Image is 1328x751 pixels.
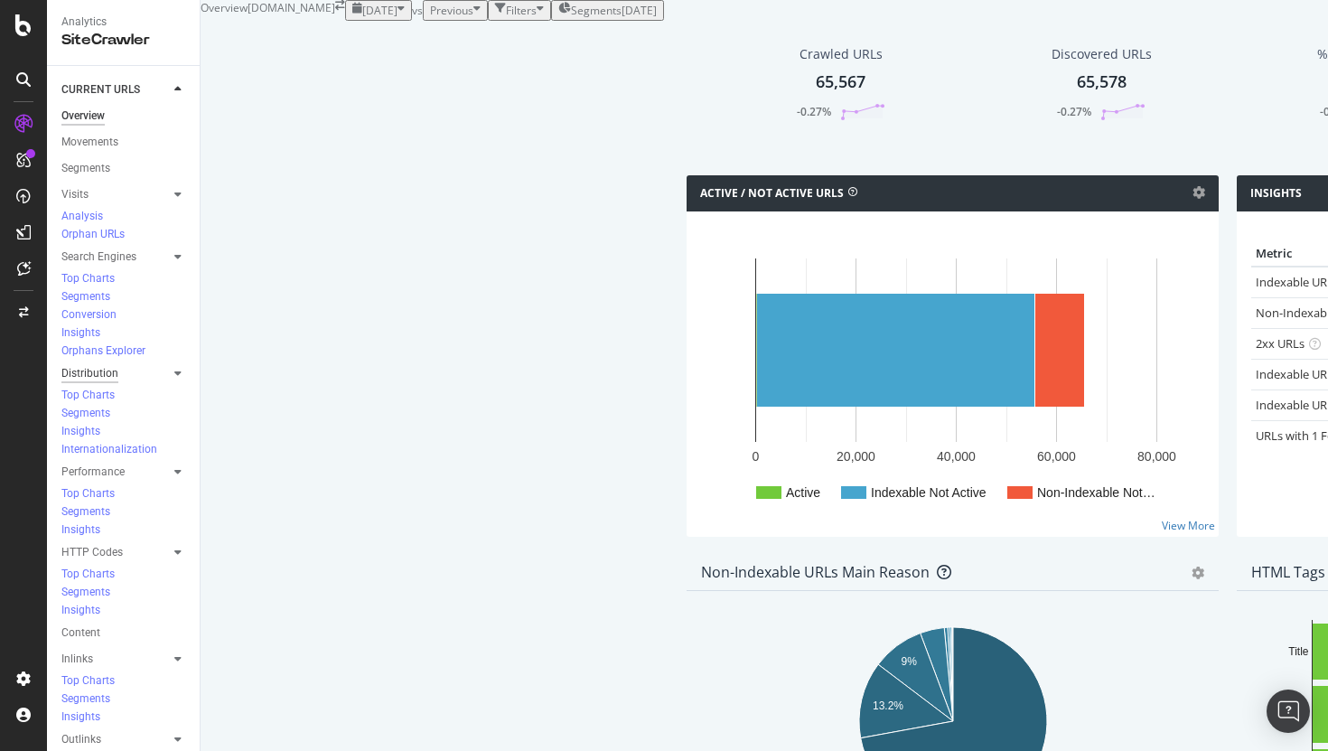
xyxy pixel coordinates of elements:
[1077,70,1127,94] div: 65,578
[506,3,537,18] div: Filters
[61,584,187,602] a: Segments
[61,423,187,441] a: Insights
[61,159,187,178] a: Segments
[61,208,187,226] a: Analysis
[571,3,622,18] span: Segments
[61,567,115,582] div: Top Charts
[412,3,423,18] span: vs
[1037,485,1155,500] text: Non-Indexable Not…
[61,325,100,341] div: Insights
[61,709,187,727] a: Insights
[701,240,1203,522] svg: A chart.
[61,364,118,383] div: Distribution
[61,159,110,178] div: Segments
[61,691,110,707] div: Segments
[61,14,185,30] div: Analytics
[873,699,903,712] text: 13.2%
[797,104,831,119] div: -0.27%
[61,209,103,224] div: Analysis
[61,624,187,643] a: Content
[1057,104,1091,119] div: -0.27%
[61,271,115,286] div: Top Charts
[1192,567,1204,579] div: gear
[937,449,976,464] text: 40,000
[61,107,187,126] a: Overview
[61,405,187,423] a: Segments
[61,289,110,305] div: Segments
[61,248,136,267] div: Search Engines
[701,563,930,581] div: Non-Indexable URLs Main Reason
[1288,645,1309,658] text: Title
[61,521,187,540] a: Insights
[61,80,140,99] div: CURRENT URLS
[1162,518,1215,533] a: View More
[61,185,89,204] div: Visits
[1137,449,1176,464] text: 80,000
[1052,45,1152,63] div: Discovered URLs
[61,226,187,244] a: Orphan URLs
[700,184,844,202] h4: Active / Not Active URLs
[61,80,169,99] a: CURRENT URLS
[61,624,100,643] div: Content
[61,288,187,306] a: Segments
[61,388,115,403] div: Top Charts
[61,324,187,343] a: Insights
[362,3,397,18] span: 2025 Aug. 9th
[1192,186,1205,199] i: Options
[61,343,145,359] div: Orphans Explorer
[61,387,187,405] a: Top Charts
[61,543,169,562] a: HTTP Codes
[61,485,187,503] a: Top Charts
[61,406,110,421] div: Segments
[1267,690,1310,733] div: Open Intercom Messenger
[61,227,125,242] div: Orphan URLs
[61,270,187,288] a: Top Charts
[800,45,883,63] div: Crawled URLs
[61,463,169,482] a: Performance
[61,672,187,690] a: Top Charts
[837,449,875,464] text: 20,000
[61,486,115,502] div: Top Charts
[430,3,473,18] span: Previous
[61,602,187,620] a: Insights
[61,504,110,520] div: Segments
[753,449,760,464] text: 0
[61,442,157,457] div: Internationalization
[61,463,125,482] div: Performance
[1256,335,1305,352] a: 2xx URLs
[61,673,115,689] div: Top Charts
[816,70,865,94] div: 65,567
[622,3,657,18] div: [DATE]
[61,650,93,669] div: Inlinks
[61,107,105,126] div: Overview
[1250,184,1302,202] h4: Insights
[61,441,175,459] a: Internationalization
[61,730,169,749] a: Outlinks
[871,485,987,500] text: Indexable Not Active
[61,709,100,725] div: Insights
[902,655,918,668] text: 9%
[61,424,100,439] div: Insights
[61,133,118,152] div: Movements
[61,306,187,324] a: Conversion
[61,364,169,383] a: Distribution
[61,730,101,749] div: Outlinks
[61,30,185,51] div: SiteCrawler
[61,343,187,361] a: Orphans Explorer
[1037,449,1076,464] text: 60,000
[61,503,187,521] a: Segments
[61,133,187,152] a: Movements
[61,585,110,600] div: Segments
[786,485,820,500] text: Active
[61,603,100,618] div: Insights
[61,650,169,669] a: Inlinks
[61,248,169,267] a: Search Engines
[61,307,117,323] div: Conversion
[61,522,100,538] div: Insights
[61,566,187,584] a: Top Charts
[61,543,123,562] div: HTTP Codes
[61,690,187,709] a: Segments
[61,185,169,204] a: Visits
